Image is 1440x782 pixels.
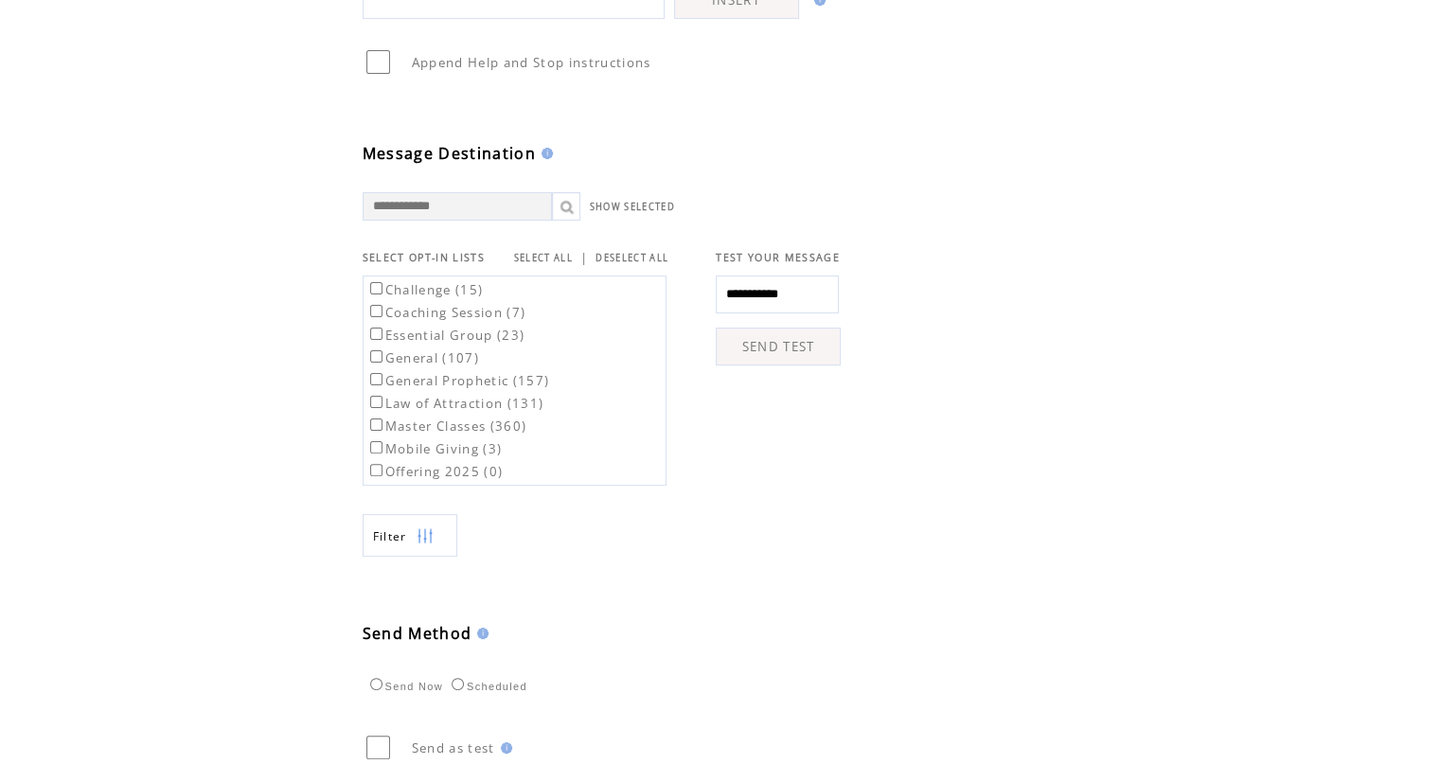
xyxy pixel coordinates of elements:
label: Offering 2025 (0) [366,463,504,480]
input: Offering 2025 (0) [370,464,382,476]
label: Mobile Giving (3) [366,440,503,457]
input: Master Classes (360) [370,418,382,431]
a: SELECT ALL [514,252,573,264]
a: SEND TEST [716,328,841,365]
label: General Prophetic (157) [366,372,550,389]
label: Coaching Session (7) [366,304,526,321]
span: Show filters [373,528,407,544]
label: Challenge (15) [366,281,484,298]
label: General (107) [366,349,479,366]
input: Scheduled [452,678,464,690]
label: Essential Group (23) [366,327,525,344]
input: Essential Group (23) [370,328,382,340]
span: TEST YOUR MESSAGE [716,251,840,264]
span: Send Method [363,623,472,644]
span: | [580,249,588,266]
input: General (107) [370,350,382,363]
input: Challenge (15) [370,282,382,294]
a: Filter [363,514,457,557]
span: SELECT OPT-IN LISTS [363,251,485,264]
a: DESELECT ALL [596,252,668,264]
img: help.gif [536,148,553,159]
img: filters.png [417,515,434,558]
input: Coaching Session (7) [370,305,382,317]
input: General Prophetic (157) [370,373,382,385]
label: Scheduled [447,681,527,692]
input: Law of Attraction (131) [370,396,382,408]
label: Send Now [365,681,443,692]
a: SHOW SELECTED [590,201,675,213]
input: Mobile Giving (3) [370,441,382,453]
img: help.gif [471,628,489,639]
span: Append Help and Stop instructions [412,54,651,71]
label: Master Classes (360) [366,418,527,435]
span: Message Destination [363,143,536,164]
label: Law of Attraction (131) [366,395,544,412]
span: Send as test [412,739,495,756]
img: help.gif [495,742,512,754]
input: Send Now [370,678,382,690]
